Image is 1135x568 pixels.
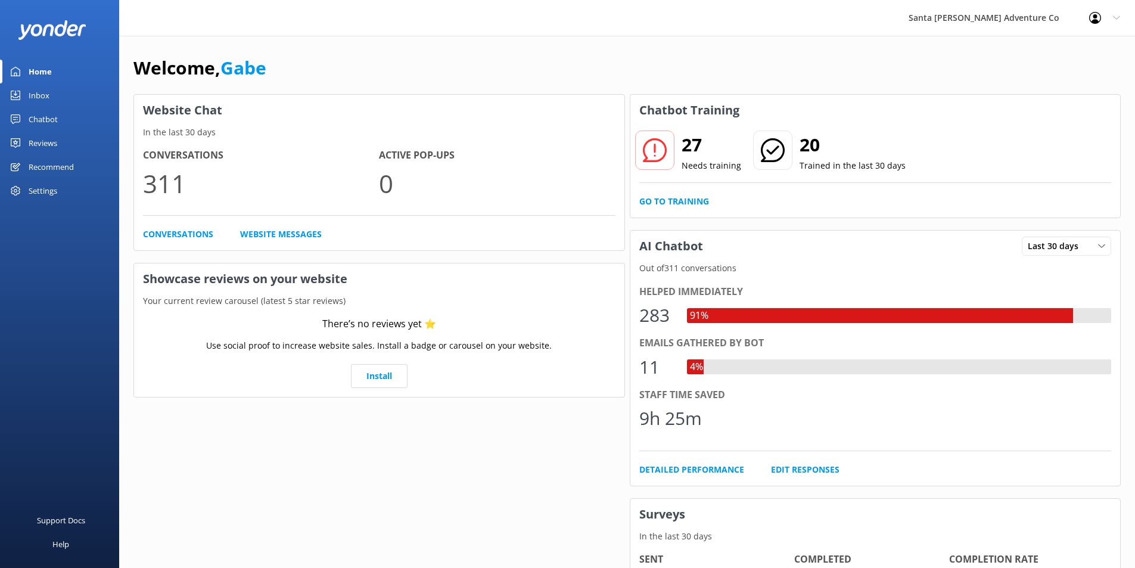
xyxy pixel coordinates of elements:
[134,126,624,139] p: In the last 30 days
[800,159,906,172] p: Trained in the last 30 days
[639,336,1112,351] div: Emails gathered by bot
[630,262,1121,275] p: Out of 311 conversations
[630,499,1121,530] h3: Surveys
[143,163,379,203] p: 311
[143,148,379,163] h4: Conversations
[134,263,624,294] h3: Showcase reviews on your website
[630,95,748,126] h3: Chatbot Training
[682,131,741,159] h2: 27
[29,155,74,179] div: Recommend
[687,359,706,375] div: 4%
[206,339,552,352] p: Use social proof to increase website sales. Install a badge or carousel on your website.
[639,552,794,567] h4: Sent
[29,131,57,155] div: Reviews
[949,552,1104,567] h4: Completion Rate
[639,463,744,476] a: Detailed Performance
[379,148,615,163] h4: Active Pop-ups
[771,463,839,476] a: Edit Responses
[351,364,408,388] a: Install
[639,353,675,381] div: 11
[682,159,741,172] p: Needs training
[240,228,322,241] a: Website Messages
[639,404,702,433] div: 9h 25m
[1028,240,1086,253] span: Last 30 days
[322,316,436,332] div: There’s no reviews yet ⭐
[800,131,906,159] h2: 20
[379,163,615,203] p: 0
[134,294,624,308] p: Your current review carousel (latest 5 star reviews)
[29,179,57,203] div: Settings
[29,107,58,131] div: Chatbot
[52,532,69,556] div: Help
[630,231,712,262] h3: AI Chatbot
[639,301,675,330] div: 283
[143,228,213,241] a: Conversations
[29,60,52,83] div: Home
[18,20,86,40] img: yonder-white-logo.png
[639,387,1112,403] div: Staff time saved
[639,284,1112,300] div: Helped immediately
[133,54,266,82] h1: Welcome,
[639,195,709,208] a: Go to Training
[220,55,266,80] a: Gabe
[134,95,624,126] h3: Website Chat
[794,552,949,567] h4: Completed
[630,530,1121,543] p: In the last 30 days
[687,308,711,324] div: 91%
[29,83,49,107] div: Inbox
[37,508,85,532] div: Support Docs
